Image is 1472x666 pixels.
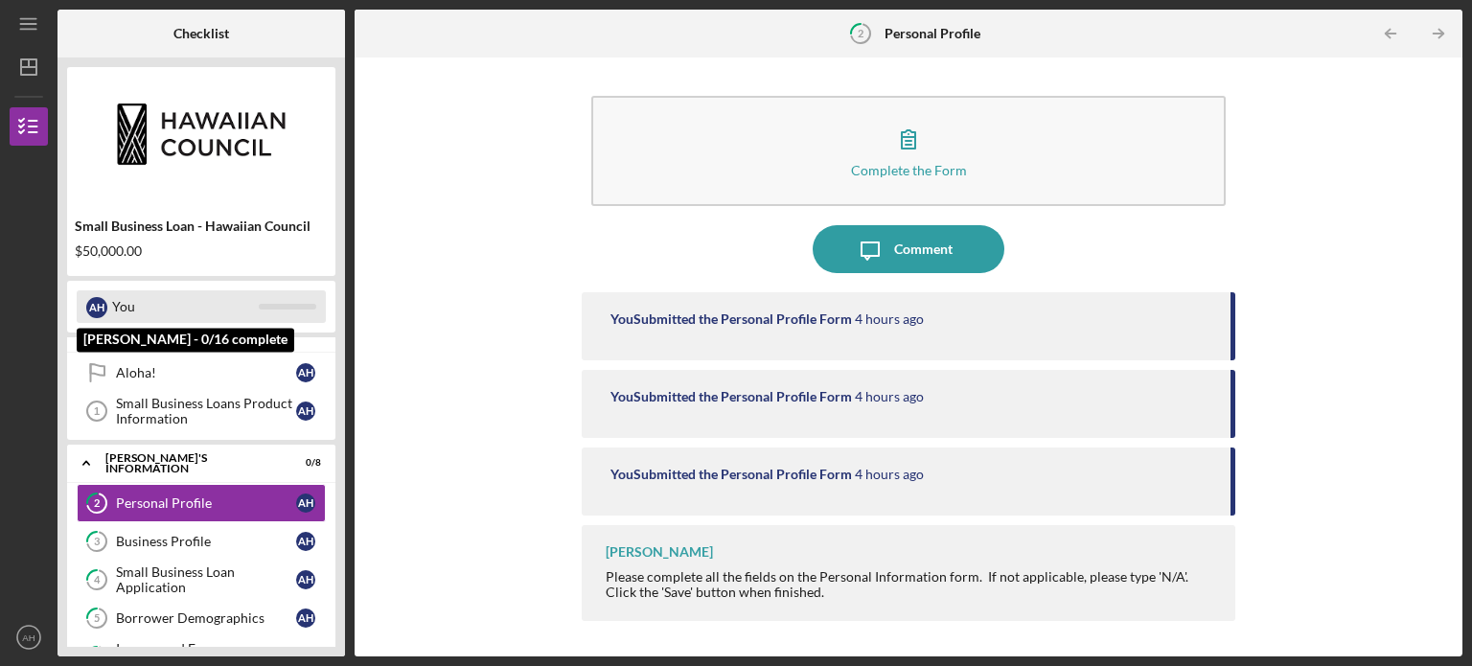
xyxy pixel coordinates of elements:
[116,495,296,511] div: Personal Profile
[77,354,326,392] a: Aloha!AH
[116,365,296,380] div: Aloha!
[591,96,1226,206] button: Complete the Form
[296,494,315,513] div: A H
[75,218,328,234] div: Small Business Loan - Hawaiian Council
[94,536,100,548] tspan: 3
[606,544,713,560] div: [PERSON_NAME]
[94,405,100,417] tspan: 1
[105,452,273,474] div: [PERSON_NAME]'S INFORMATION
[94,612,100,625] tspan: 5
[77,484,326,522] a: 2Personal ProfileAH
[116,396,296,426] div: Small Business Loans Product Information
[610,389,852,404] div: You Submitted the Personal Profile Form
[851,163,967,177] div: Complete the Form
[67,77,335,192] img: Product logo
[287,457,321,469] div: 0 / 8
[610,311,852,327] div: You Submitted the Personal Profile Form
[94,574,101,586] tspan: 4
[606,569,1216,600] div: Please complete all the fields on the Personal Information form. If not applicable, please type '...
[885,26,980,41] b: Personal Profile
[75,243,328,259] div: $50,000.00
[94,497,100,510] tspan: 2
[296,570,315,589] div: A H
[296,609,315,628] div: A H
[855,389,924,404] time: 2025-09-25 00:58
[112,290,259,323] div: You
[116,534,296,549] div: Business Profile
[858,27,863,39] tspan: 2
[86,297,107,318] div: A H
[77,392,326,430] a: 1Small Business Loans Product InformationAH
[77,599,326,637] a: 5Borrower DemographicsAH
[116,564,296,595] div: Small Business Loan Application
[855,467,924,482] time: 2025-09-25 00:57
[855,311,924,327] time: 2025-09-25 01:03
[894,225,953,273] div: Comment
[10,618,48,656] button: AH
[22,632,34,643] text: AH
[77,561,326,599] a: 4Small Business Loan ApplicationAH
[296,402,315,421] div: A H
[610,467,852,482] div: You Submitted the Personal Profile Form
[813,225,1004,273] button: Comment
[296,532,315,551] div: A H
[296,363,315,382] div: A H
[77,522,326,561] a: 3Business ProfileAH
[116,610,296,626] div: Borrower Demographics
[173,26,229,41] b: Checklist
